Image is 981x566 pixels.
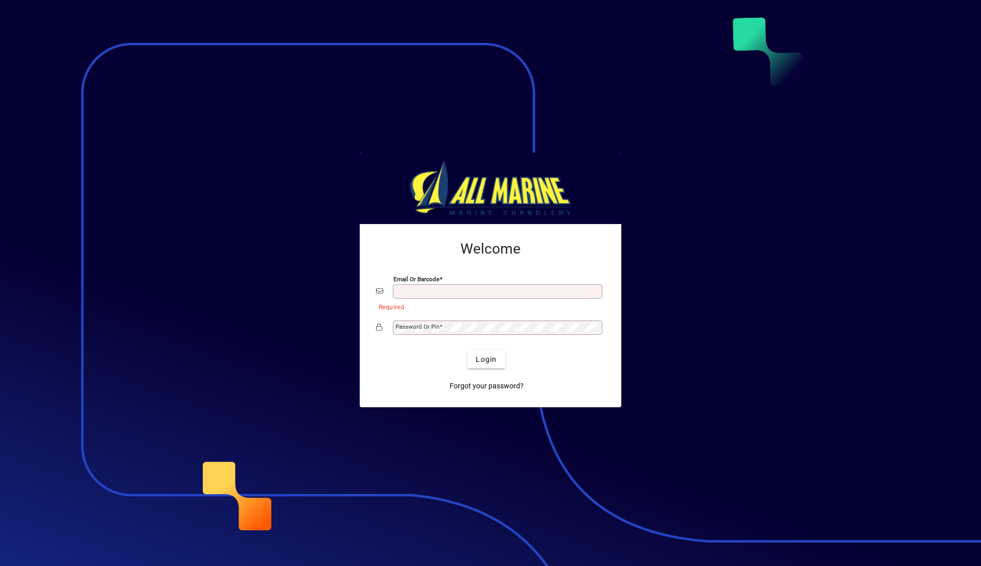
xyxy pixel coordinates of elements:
[450,381,524,391] span: Forgot your password?
[446,377,528,395] a: Forgot your password?
[379,301,597,312] mat-error: Required
[395,323,439,330] mat-label: Password or Pin
[476,354,497,365] span: Login
[376,240,605,258] h2: Welcome
[393,276,439,283] mat-label: Email or Barcode
[468,350,505,368] button: Login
